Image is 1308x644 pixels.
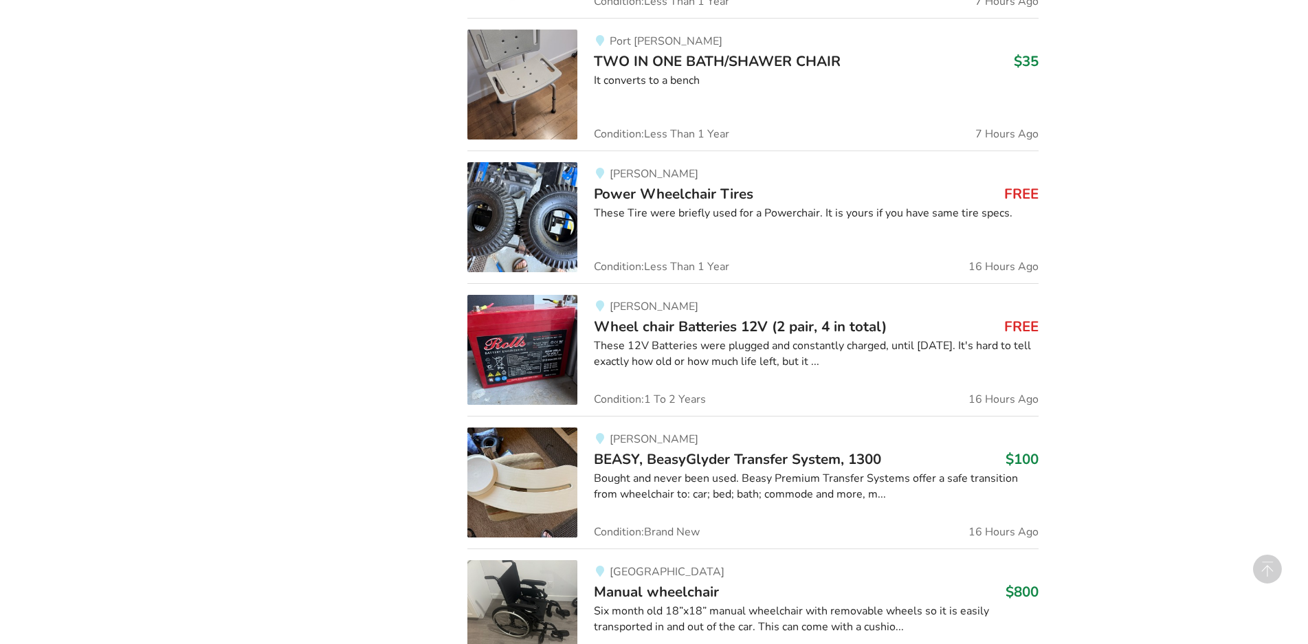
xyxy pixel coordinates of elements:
img: transfer aids-beasy, beasyglyder transfer system, 1300 [467,428,577,537]
span: Wheel chair Batteries 12V (2 pair, 4 in total) [594,317,887,336]
h3: FREE [1004,185,1039,203]
h3: $35 [1014,52,1039,70]
h3: $100 [1006,450,1039,468]
div: Six month old 18”x18” manual wheelchair with removable wheels so it is easily transported in and ... [594,603,1039,635]
span: Manual wheelchair [594,582,719,601]
span: 16 Hours Ago [968,526,1039,537]
span: Condition: Brand New [594,526,700,537]
h3: FREE [1004,318,1039,335]
a: mobility-wheel chair batteries 12v (2 pair, 4 in total)[PERSON_NAME]Wheel chair Batteries 12V (2 ... [467,283,1039,416]
span: Condition: Less Than 1 Year [594,129,729,140]
a: transfer aids-beasy, beasyglyder transfer system, 1300[PERSON_NAME]BEASY, BeasyGlyder Transfer Sy... [467,416,1039,548]
span: TWO IN ONE BATH/SHAWER CHAIR [594,52,841,71]
a: mobility-power wheelchair tires[PERSON_NAME]Power Wheelchair TiresFREEThese Tire were briefly use... [467,151,1039,283]
span: [PERSON_NAME] [610,432,698,447]
img: mobility-power wheelchair tires [467,162,577,272]
span: 16 Hours Ago [968,261,1039,272]
span: [PERSON_NAME] [610,299,698,314]
img: bathroom safety-two in one bath/shawer chair [467,30,577,140]
div: These Tire were briefly used for a Powerchair. It is yours if you have same tire specs. [594,206,1039,221]
div: These 12V Batteries were plugged and constantly charged, until [DATE]. It's hard to tell exactly ... [594,338,1039,370]
span: Condition: 1 To 2 Years [594,394,706,405]
span: Power Wheelchair Tires [594,184,753,203]
span: Condition: Less Than 1 Year [594,261,729,272]
span: [PERSON_NAME] [610,166,698,181]
span: 16 Hours Ago [968,394,1039,405]
h3: $800 [1006,583,1039,601]
div: Bought and never been used. Beasy Premium Transfer Systems offer a safe transition from wheelchai... [594,471,1039,502]
img: mobility-wheel chair batteries 12v (2 pair, 4 in total) [467,295,577,405]
span: 7 Hours Ago [975,129,1039,140]
div: It converts to a bench [594,73,1039,89]
span: BEASY, BeasyGlyder Transfer System, 1300 [594,449,881,469]
a: bathroom safety-two in one bath/shawer chairPort [PERSON_NAME]TWO IN ONE BATH/SHAWER CHAIR$35It c... [467,18,1039,151]
span: [GEOGRAPHIC_DATA] [610,564,724,579]
span: Port [PERSON_NAME] [610,34,722,49]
